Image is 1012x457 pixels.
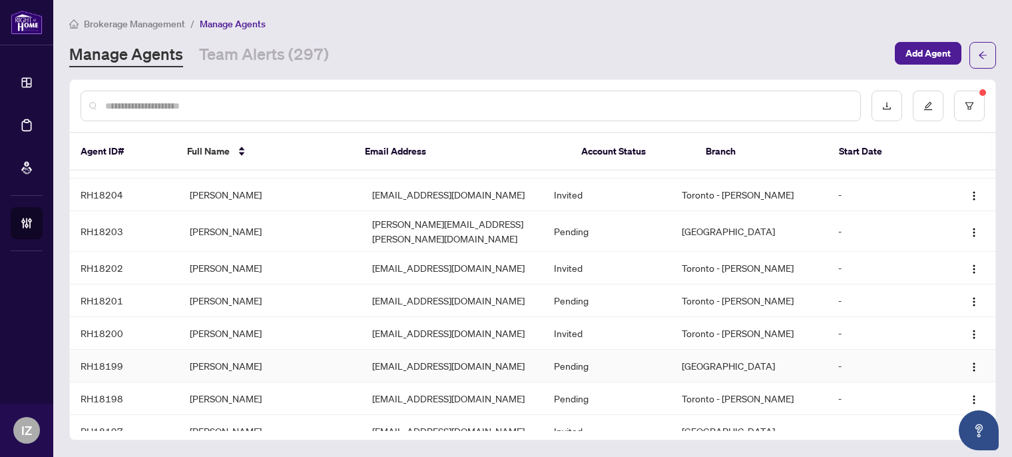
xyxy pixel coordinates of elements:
button: Logo [963,388,985,409]
td: [GEOGRAPHIC_DATA] [671,415,828,448]
th: Branch [695,133,828,171]
td: [EMAIL_ADDRESS][DOMAIN_NAME] [362,350,544,382]
td: [PERSON_NAME] [179,211,362,252]
span: filter [965,101,974,111]
td: - [828,252,937,284]
img: Logo [969,296,979,307]
button: Logo [963,355,985,376]
td: RH18197 [70,415,179,448]
td: Pending [543,284,671,317]
td: [PERSON_NAME][EMAIL_ADDRESS][PERSON_NAME][DOMAIN_NAME] [362,211,544,252]
img: Logo [969,191,979,201]
td: [EMAIL_ADDRESS][DOMAIN_NAME] [362,284,544,317]
button: edit [913,91,943,121]
a: Manage Agents [69,43,183,67]
td: [PERSON_NAME] [179,415,362,448]
th: Account Status [571,133,695,171]
td: Pending [543,382,671,415]
a: Team Alerts (297) [199,43,329,67]
td: [PERSON_NAME] [179,284,362,317]
td: Invited [543,317,671,350]
td: Toronto - [PERSON_NAME] [671,284,828,317]
td: [EMAIL_ADDRESS][DOMAIN_NAME] [362,415,544,448]
th: Full Name [176,133,354,171]
img: logo [11,10,43,35]
button: Open asap [959,410,999,450]
button: Logo [963,322,985,344]
th: Email Address [354,133,571,171]
td: Invited [543,252,671,284]
td: RH18201 [70,284,179,317]
td: Toronto - [PERSON_NAME] [671,179,828,211]
td: RH18202 [70,252,179,284]
td: Toronto - [PERSON_NAME] [671,317,828,350]
td: [EMAIL_ADDRESS][DOMAIN_NAME] [362,317,544,350]
button: download [872,91,902,121]
td: [EMAIL_ADDRESS][DOMAIN_NAME] [362,382,544,415]
span: Manage Agents [200,18,266,30]
td: [PERSON_NAME] [179,382,362,415]
td: Toronto - [PERSON_NAME] [671,252,828,284]
td: Invited [543,179,671,211]
span: home [69,19,79,29]
span: Add Agent [905,43,951,64]
td: Pending [543,350,671,382]
td: - [828,382,937,415]
td: RH18203 [70,211,179,252]
span: download [882,101,891,111]
td: RH18200 [70,317,179,350]
li: / [190,16,194,31]
td: RH18198 [70,382,179,415]
td: RH18204 [70,179,179,211]
img: Logo [969,264,979,274]
td: [PERSON_NAME] [179,317,362,350]
td: [EMAIL_ADDRESS][DOMAIN_NAME] [362,179,544,211]
button: Logo [963,290,985,311]
button: filter [954,91,985,121]
td: [EMAIL_ADDRESS][DOMAIN_NAME] [362,252,544,284]
td: - [828,284,937,317]
span: Brokerage Management [84,18,185,30]
span: edit [923,101,933,111]
img: Logo [969,329,979,340]
button: Logo [963,221,985,242]
span: arrow-left [978,51,987,60]
img: Logo [969,362,979,372]
span: IZ [21,421,32,440]
img: Logo [969,394,979,405]
td: - [828,350,937,382]
button: Logo [963,257,985,278]
td: Pending [543,211,671,252]
img: Logo [969,227,979,238]
button: Add Agent [895,42,961,65]
th: Start Date [828,133,935,171]
td: Invited [543,415,671,448]
td: Toronto - [PERSON_NAME] [671,382,828,415]
td: - [828,211,937,252]
td: - [828,415,937,448]
td: [GEOGRAPHIC_DATA] [671,211,828,252]
button: Logo [963,184,985,205]
td: [GEOGRAPHIC_DATA] [671,350,828,382]
td: - [828,179,937,211]
span: Full Name [187,144,230,159]
td: - [828,317,937,350]
td: RH18199 [70,350,179,382]
td: [PERSON_NAME] [179,252,362,284]
td: [PERSON_NAME] [179,350,362,382]
td: [PERSON_NAME] [179,179,362,211]
th: Agent ID# [70,133,176,171]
